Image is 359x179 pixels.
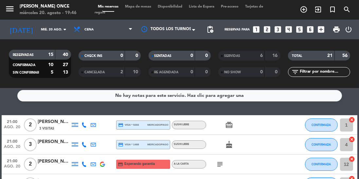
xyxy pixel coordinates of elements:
[38,118,70,126] div: [PERSON_NAME]
[345,26,352,33] i: power_settings_new
[154,71,179,74] span: RE AGENDADA
[314,6,322,13] i: exit_to_app
[5,4,15,14] i: menu
[100,162,105,167] img: google-logo.png
[224,54,240,58] span: SERVIDAS
[13,63,35,67] span: CONFIRMADA
[342,53,349,58] strong: 56
[312,123,331,127] span: CONFIRMADA
[48,63,53,67] strong: 10
[20,10,77,16] div: miércoles 20. agosto - 19:46
[299,68,350,76] input: Filtrar por nombre...
[118,142,139,147] span: visa * 1488
[190,53,193,58] strong: 0
[135,53,139,58] strong: 0
[186,5,218,9] span: Lista de Espera
[284,25,293,34] i: looks_4
[13,71,39,74] span: SIN CONFIRMAR
[38,158,70,165] div: [PERSON_NAME]
[224,71,241,74] span: NO SHOW
[24,158,37,171] span: 2
[305,158,338,171] button: CONFIRMADA
[95,5,122,9] span: Mis reservas
[224,28,250,31] span: Reservas para
[312,162,331,166] span: CONFIRMADA
[63,63,69,67] strong: 27
[328,53,333,58] strong: 21
[5,23,38,36] i: [DATE]
[38,138,70,146] div: [PERSON_NAME]
[317,25,325,34] i: add_box
[205,70,209,74] strong: 0
[349,136,355,143] i: cancel
[39,126,54,131] span: 3 Visitas
[174,163,189,165] span: A LA CARTA
[147,142,168,147] span: mercadopago
[48,52,53,57] strong: 15
[291,68,299,76] i: filter_list
[218,5,242,9] span: Pre-acceso
[5,4,15,16] button: menu
[305,118,338,132] button: CONFIRMADA
[272,53,279,58] strong: 16
[295,25,304,34] i: looks_5
[151,26,191,33] span: Todos los turnos
[216,160,224,168] i: subject
[4,145,20,152] span: ago. 20
[4,125,20,133] span: ago. 20
[260,70,263,74] strong: 0
[300,6,308,13] i: add_circle_outline
[274,25,282,34] i: looks_3
[61,26,69,33] i: arrow_drop_down
[118,142,123,147] i: credit_card
[84,71,105,74] span: CANCELADA
[24,138,37,151] span: 3
[190,70,193,74] strong: 0
[63,52,69,57] strong: 40
[118,122,139,128] span: visa * 9266
[260,53,263,58] strong: 6
[154,54,172,58] span: SENTADAS
[124,161,155,167] span: Esperando garantía
[13,53,34,57] span: RESERVADAS
[24,118,37,132] span: 2
[292,54,302,58] span: TOTAL
[133,70,139,74] strong: 10
[154,5,186,9] span: Disponibilidad
[118,122,123,128] i: credit_card
[263,25,271,34] i: looks_two
[312,143,331,146] span: CONFIRMADA
[343,20,354,39] div: LOG OUT
[122,5,154,9] span: Mapa de mesas
[115,92,244,99] div: No hay notas para este servicio. Haz clic para agregar una
[20,3,77,10] div: [PERSON_NAME] Once
[306,25,314,34] i: looks_6
[84,54,102,58] span: CHECK INS
[120,53,123,58] strong: 0
[349,116,355,123] i: cancel
[225,121,233,129] i: card_giftcard
[84,28,94,31] span: Cena
[118,162,123,167] i: credit_card
[206,26,214,33] span: pending_actions
[63,70,69,75] strong: 13
[174,143,189,146] span: Sushi libre
[147,123,168,127] span: mercadopago
[349,156,355,162] i: cancel
[4,164,20,172] span: ago. 20
[329,6,336,13] i: turned_in_not
[305,138,338,151] button: CONFIRMADA
[51,70,53,75] strong: 5
[4,137,20,145] span: 21:00
[120,70,123,74] strong: 2
[205,53,209,58] strong: 0
[225,141,233,149] i: cake
[252,25,260,34] i: looks_one
[4,117,20,125] span: 21:00
[275,70,279,74] strong: 0
[4,157,20,164] span: 21:00
[343,6,351,13] i: search
[332,26,340,33] span: print
[174,123,189,126] span: Sushi libre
